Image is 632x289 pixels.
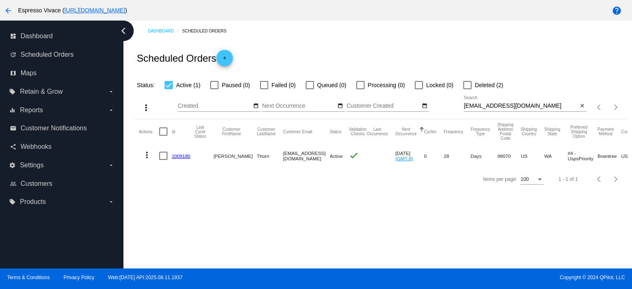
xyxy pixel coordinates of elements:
[10,125,16,132] i: email
[283,144,330,168] mat-cell: [EMAIL_ADDRESS][DOMAIN_NAME]
[21,69,37,77] span: Maps
[568,144,597,168] mat-cell: #4 - UspsPriority
[424,129,437,134] button: Change sorting for Cycles
[578,102,586,111] button: Clear
[283,129,312,134] button: Change sorting for CustomerEmail
[591,171,608,187] button: Previous page
[10,177,114,190] a: people_outline Customers
[172,129,175,134] button: Change sorting for Id
[214,127,249,136] button: Change sorting for CustomerFirstName
[544,127,560,136] button: Change sorting for ShippingState
[195,125,206,139] button: Change sorting for LastProcessingCycleId
[568,125,590,139] button: Change sorting for PreferredShippingOption
[10,30,114,43] a: dashboard Dashboard
[117,24,130,37] i: chevron_left
[544,144,568,168] mat-cell: WA
[108,107,114,113] i: arrow_drop_down
[424,144,444,168] mat-cell: 0
[64,275,95,280] a: Privacy Policy
[10,51,16,58] i: update
[597,127,613,136] button: Change sorting for PaymentMethod.Type
[108,275,183,280] a: Web:[DATE] API:2025.08.11.1937
[9,88,16,95] i: local_offer
[21,143,51,150] span: Webhooks
[346,103,421,109] input: Customer Created
[395,144,424,168] mat-cell: [DATE]
[579,103,585,109] mat-icon: close
[349,119,367,144] mat-header-cell: Validation Checks
[422,103,428,109] mat-icon: date_range
[367,127,388,136] button: Change sorting for LastOccurrenceUtc
[475,80,503,90] span: Deleted (2)
[21,32,53,40] span: Dashboard
[108,88,114,95] i: arrow_drop_down
[178,103,252,109] input: Created
[10,70,16,76] i: map
[337,103,343,109] mat-icon: date_range
[608,171,624,187] button: Next page
[139,119,159,144] mat-header-cell: Actions
[317,80,346,90] span: Queued (0)
[20,106,43,114] span: Reports
[471,144,497,168] mat-cell: Days
[10,143,16,150] i: share
[395,156,413,161] a: (GMT-8)
[214,144,257,168] mat-cell: [PERSON_NAME]
[20,198,46,206] span: Products
[7,275,50,280] a: Terms & Conditions
[471,127,490,136] button: Change sorting for FrequencyType
[176,80,200,90] span: Active (1)
[323,275,625,280] span: Copyright © 2024 QPilot, LLC
[9,107,16,113] i: equalizer
[222,80,250,90] span: Paused (0)
[330,153,343,159] span: Active
[483,176,517,182] div: Items per page:
[108,199,114,205] i: arrow_drop_down
[521,127,537,136] button: Change sorting for ShippingCountry
[141,103,151,113] mat-icon: more_vert
[497,123,513,141] button: Change sorting for ShippingPostcode
[368,80,405,90] span: Processing (0)
[464,103,578,109] input: Search
[220,55,230,65] mat-icon: add
[520,176,529,182] span: 100
[497,144,521,168] mat-cell: 98070
[3,6,13,16] mat-icon: arrow_back
[608,99,624,116] button: Next page
[21,180,52,187] span: Customers
[172,153,190,159] a: 1009180
[444,129,463,134] button: Change sorting for Frequency
[558,176,578,182] div: 1 - 1 of 1
[10,67,114,80] a: map Maps
[253,103,259,109] mat-icon: date_range
[257,144,283,168] mat-cell: Thorn
[426,80,453,90] span: Locked (0)
[137,50,232,66] h2: Scheduled Orders
[591,99,608,116] button: Previous page
[10,48,114,61] a: update Scheduled Orders
[21,125,87,132] span: Customer Notifications
[9,162,16,169] i: settings
[10,122,114,135] a: email Customer Notifications
[9,199,16,205] i: local_offer
[257,127,276,136] button: Change sorting for CustomerLastName
[20,88,63,95] span: Retain & Grow
[612,6,622,16] mat-icon: help
[20,162,44,169] span: Settings
[272,80,296,90] span: Failed (0)
[142,150,152,160] mat-icon: more_vert
[521,144,544,168] mat-cell: US
[520,177,544,183] mat-select: Items per page:
[349,150,359,160] mat-icon: check
[148,25,182,37] a: Dashboard
[395,127,417,136] button: Change sorting for NextOccurrenceUtc
[18,7,127,14] span: Espresso Vivace ( )
[108,162,114,169] i: arrow_drop_down
[182,25,234,37] a: Scheduled Orders
[330,129,342,134] button: Change sorting for Status
[597,144,621,168] mat-cell: Braintree
[444,144,471,168] mat-cell: 28
[64,7,125,14] a: [URL][DOMAIN_NAME]
[262,103,336,109] input: Next Occurrence
[21,51,74,58] span: Scheduled Orders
